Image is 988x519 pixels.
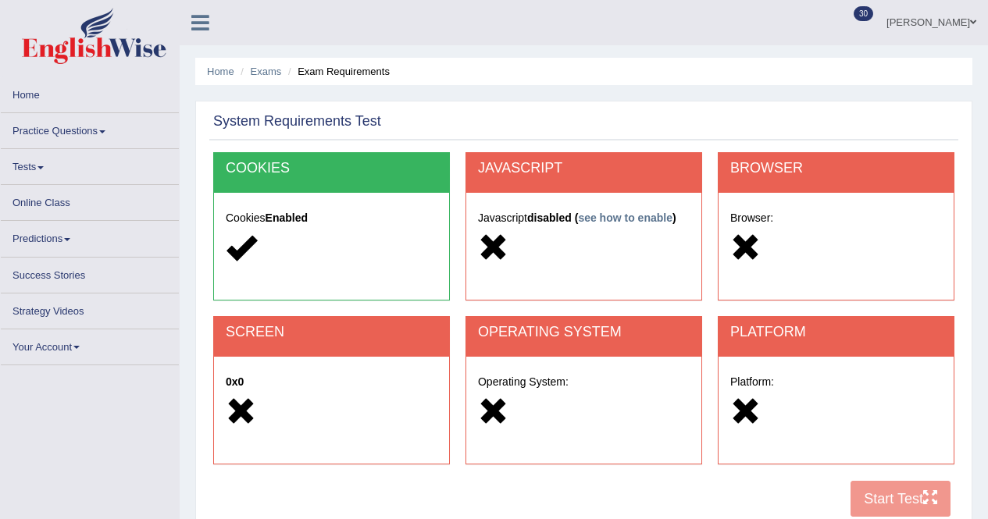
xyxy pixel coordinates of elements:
a: Online Class [1,185,179,215]
h5: Platform: [730,376,942,388]
a: see how to enable [578,212,672,224]
a: Tests [1,149,179,180]
strong: 0x0 [226,375,244,388]
a: Strategy Videos [1,293,179,324]
h2: SCREEN [226,325,437,340]
li: Exam Requirements [284,64,390,79]
h2: JAVASCRIPT [478,161,690,176]
strong: Enabled [266,212,308,224]
h2: PLATFORM [730,325,942,340]
a: Predictions [1,221,179,251]
a: Success Stories [1,258,179,288]
h2: OPERATING SYSTEM [478,325,690,340]
h5: Browser: [730,212,942,224]
h2: BROWSER [730,161,942,176]
span: 30 [854,6,873,21]
a: Home [1,77,179,108]
a: Your Account [1,329,179,360]
h2: COOKIES [226,161,437,176]
h5: Operating System: [478,376,690,388]
strong: disabled ( ) [527,212,676,224]
a: Home [207,66,234,77]
a: Practice Questions [1,113,179,144]
h2: System Requirements Test [213,114,381,130]
a: Exams [251,66,282,77]
h5: Cookies [226,212,437,224]
h5: Javascript [478,212,690,224]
